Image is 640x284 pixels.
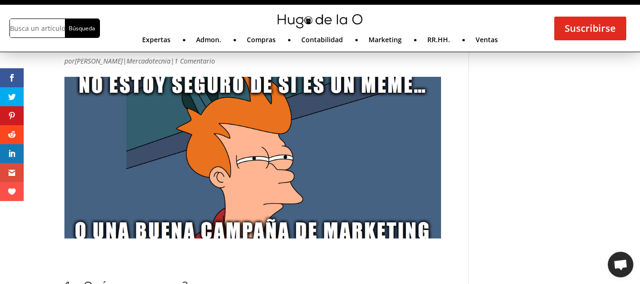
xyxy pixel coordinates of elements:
[174,56,215,65] a: 1 Comentario
[608,252,633,277] div: Chat abierto
[75,56,123,65] a: [PERSON_NAME]
[427,37,450,47] a: RR.HH.
[278,21,362,30] a: mini-hugo-de-la-o-logo
[278,14,362,28] img: mini-hugo-de-la-o-logo
[476,37,498,47] a: Ventas
[369,37,402,47] a: Marketing
[10,19,65,37] input: Busca un artículo
[65,19,99,37] input: Búsqueda
[126,56,171,65] a: Mercadotecnia
[142,37,171,47] a: Expertas
[554,17,626,40] a: Suscribirse
[247,37,276,47] a: Compras
[196,37,221,47] a: Admon.
[64,77,441,238] img: meme-marketing
[301,37,343,47] a: Contabilidad
[64,55,441,74] p: por | |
